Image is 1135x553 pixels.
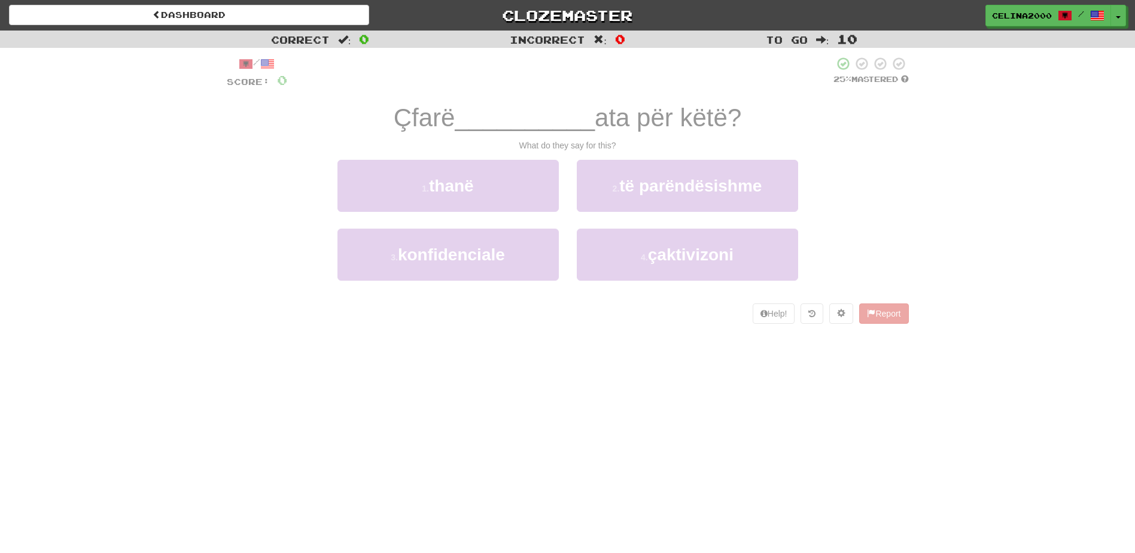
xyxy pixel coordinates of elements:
button: 3.konfidenciale [337,229,559,281]
button: Report [859,303,908,324]
button: Round history (alt+y) [801,303,823,324]
small: 3 . [391,253,398,262]
span: 0 [277,72,287,87]
button: Help! [753,303,795,324]
div: Mastered [833,74,909,85]
span: 25 % [833,74,851,84]
span: To go [766,34,808,45]
span: Celina2000 [992,10,1052,21]
span: thanë [429,177,474,195]
span: 10 [837,32,857,46]
span: Incorrect [510,34,585,45]
small: 2 . [613,184,620,193]
a: Celina2000 / [985,5,1111,26]
span: : [594,35,607,45]
span: të parëndësishme [619,177,762,195]
span: Score: [227,77,270,87]
small: 4 . [641,253,648,262]
div: What do they say for this? [227,139,909,151]
div: / [227,56,287,71]
span: çaktivizoni [648,245,734,264]
span: Correct [271,34,330,45]
a: Clozemaster [387,5,747,26]
button: 1.thanë [337,160,559,212]
span: Çfarë [394,104,455,132]
span: __________ [455,104,595,132]
button: 4.çaktivizoni [577,229,798,281]
small: 1 . [422,184,429,193]
span: : [816,35,829,45]
span: / [1078,10,1084,18]
span: ata për këtë? [595,104,741,132]
button: 2.të parëndësishme [577,160,798,212]
span: 0 [359,32,369,46]
span: : [338,35,351,45]
span: konfidenciale [398,245,505,264]
a: Dashboard [9,5,369,25]
span: 0 [615,32,625,46]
